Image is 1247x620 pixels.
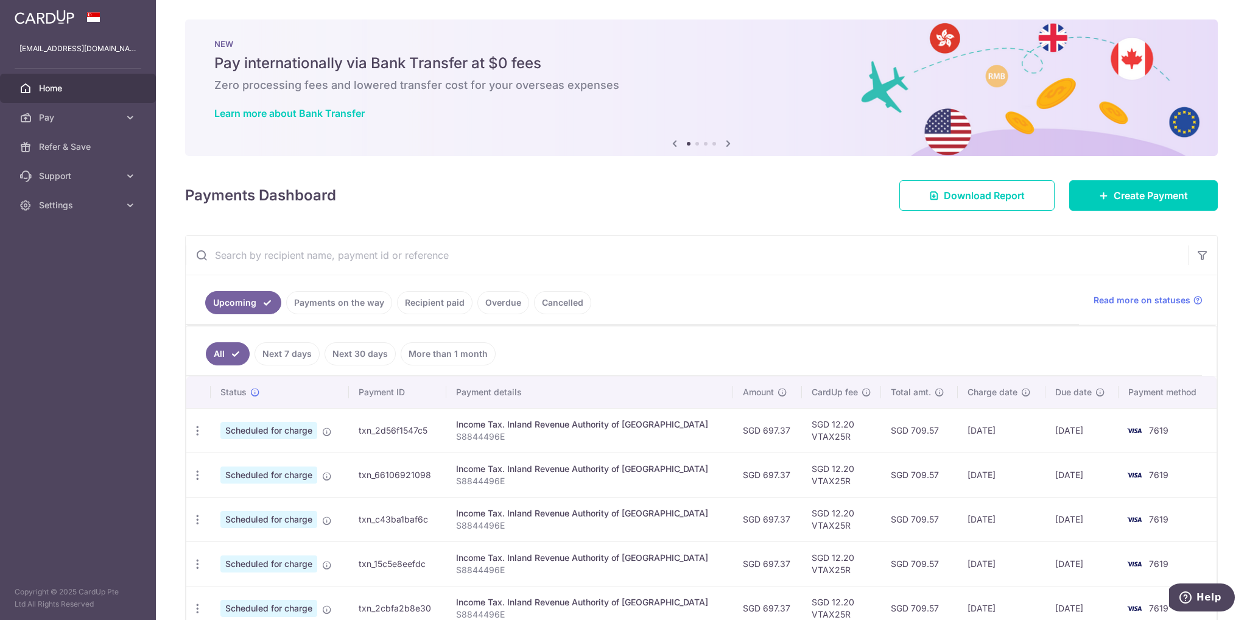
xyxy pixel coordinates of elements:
span: 7619 [1149,425,1168,435]
th: Payment method [1119,376,1217,408]
td: [DATE] [958,497,1045,541]
a: Create Payment [1069,180,1218,211]
div: Income Tax. Inland Revenue Authority of [GEOGRAPHIC_DATA] [456,507,723,520]
td: [DATE] [958,408,1045,453]
h4: Payments Dashboard [185,185,336,206]
td: SGD 697.37 [733,453,802,497]
img: Bank Card [1122,468,1147,482]
a: All [206,342,250,365]
td: SGD 12.20 VTAX25R [802,453,881,497]
span: Status [220,386,247,398]
a: Upcoming [205,291,281,314]
a: Learn more about Bank Transfer [214,107,365,119]
div: Income Tax. Inland Revenue Authority of [GEOGRAPHIC_DATA] [456,418,723,431]
img: Bank Card [1122,557,1147,571]
span: 7619 [1149,558,1168,569]
td: SGD 697.37 [733,408,802,453]
td: SGD 12.20 VTAX25R [802,541,881,586]
td: SGD 12.20 VTAX25R [802,408,881,453]
h6: Zero processing fees and lowered transfer cost for your overseas expenses [214,78,1189,93]
span: Charge date [968,386,1017,398]
span: Create Payment [1114,188,1188,203]
td: SGD 697.37 [733,497,802,541]
span: 7619 [1149,603,1168,613]
a: Overdue [477,291,529,314]
td: SGD 697.37 [733,541,802,586]
div: Income Tax. Inland Revenue Authority of [GEOGRAPHIC_DATA] [456,552,723,564]
a: Read more on statuses [1094,294,1203,306]
a: Next 7 days [255,342,320,365]
p: S8844496E [456,520,723,532]
th: Payment ID [349,376,446,408]
p: NEW [214,39,1189,49]
a: Cancelled [534,291,591,314]
span: 7619 [1149,514,1168,524]
p: S8844496E [456,564,723,576]
input: Search by recipient name, payment id or reference [186,236,1188,275]
iframe: Opens a widget where you can find more information [1169,583,1235,614]
span: Total amt. [891,386,931,398]
p: S8844496E [456,475,723,487]
a: More than 1 month [401,342,496,365]
span: Refer & Save [39,141,119,153]
img: Bank transfer banner [185,19,1218,156]
img: Bank Card [1122,512,1147,527]
span: Amount [743,386,774,398]
img: Bank Card [1122,423,1147,438]
span: Support [39,170,119,182]
td: txn_66106921098 [349,453,446,497]
span: Scheduled for charge [220,422,317,439]
td: SGD 709.57 [881,408,958,453]
td: SGD 709.57 [881,453,958,497]
td: txn_15c5e8eefdc [349,541,446,586]
td: [DATE] [1045,497,1119,541]
h5: Pay internationally via Bank Transfer at $0 fees [214,54,1189,73]
span: 7619 [1149,470,1168,480]
td: [DATE] [958,453,1045,497]
span: Due date [1055,386,1092,398]
a: Payments on the way [286,291,392,314]
td: [DATE] [958,541,1045,586]
span: Pay [39,111,119,124]
span: Scheduled for charge [220,600,317,617]
td: txn_2d56f1547c5 [349,408,446,453]
td: SGD 709.57 [881,541,958,586]
span: Scheduled for charge [220,555,317,572]
span: Home [39,82,119,94]
td: txn_c43ba1baf6c [349,497,446,541]
img: CardUp [15,10,74,24]
div: Income Tax. Inland Revenue Authority of [GEOGRAPHIC_DATA] [456,463,723,475]
th: Payment details [446,376,733,408]
span: Scheduled for charge [220,467,317,484]
span: Download Report [944,188,1025,203]
p: S8844496E [456,431,723,443]
p: [EMAIL_ADDRESS][DOMAIN_NAME] [19,43,136,55]
div: Income Tax. Inland Revenue Authority of [GEOGRAPHIC_DATA] [456,596,723,608]
td: SGD 12.20 VTAX25R [802,497,881,541]
td: [DATE] [1045,541,1119,586]
a: Next 30 days [325,342,396,365]
td: [DATE] [1045,408,1119,453]
span: Read more on statuses [1094,294,1190,306]
td: [DATE] [1045,453,1119,497]
span: CardUp fee [812,386,858,398]
img: Bank Card [1122,601,1147,616]
a: Recipient paid [397,291,472,314]
td: SGD 709.57 [881,497,958,541]
a: Download Report [899,180,1055,211]
span: Scheduled for charge [220,511,317,528]
span: Settings [39,199,119,211]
